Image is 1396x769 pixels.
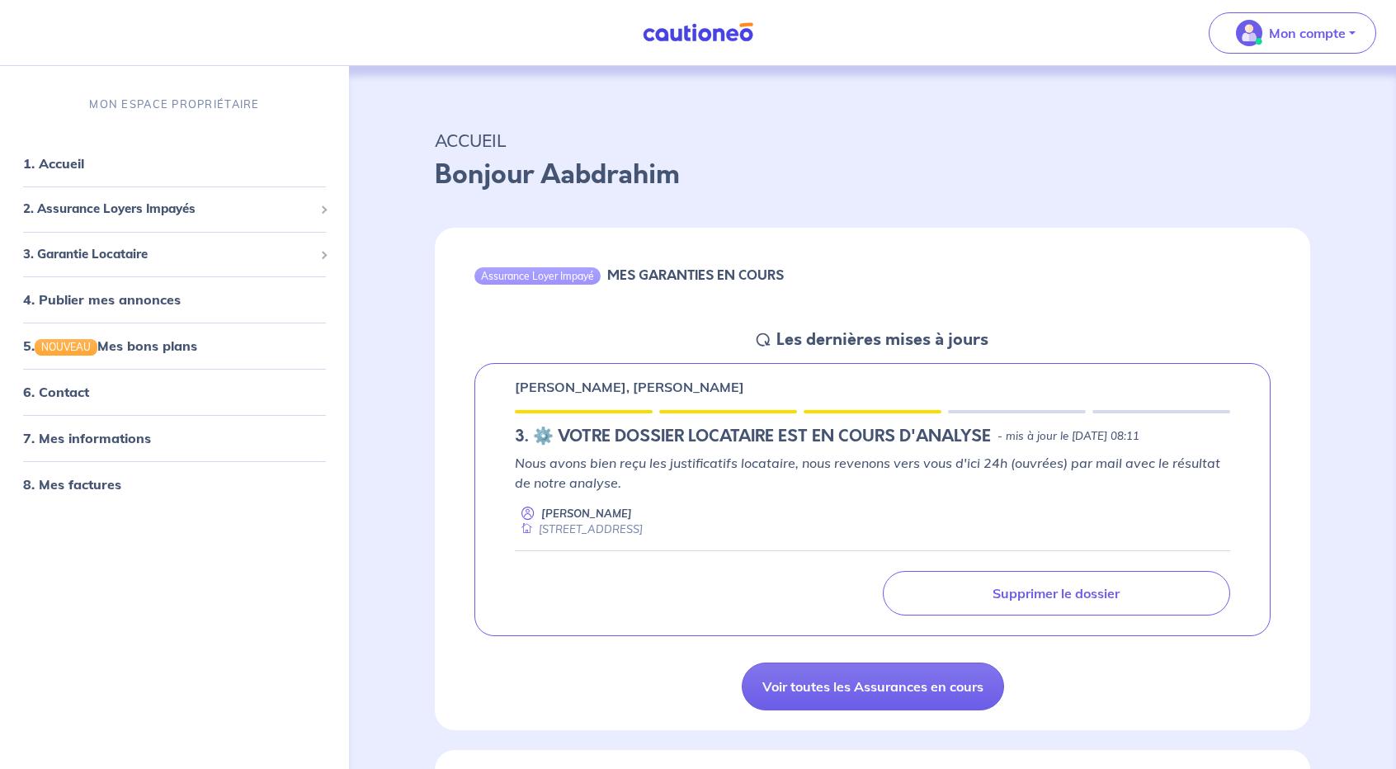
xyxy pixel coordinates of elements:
div: Assurance Loyer Impayé [474,267,601,284]
a: Voir toutes les Assurances en cours [742,663,1004,710]
a: 1. Accueil [23,155,84,172]
p: [PERSON_NAME], [PERSON_NAME] [515,377,744,397]
div: 7. Mes informations [7,422,342,455]
div: 1. Accueil [7,147,342,180]
a: 7. Mes informations [23,431,151,447]
button: illu_account_valid_menu.svgMon compte [1209,12,1376,54]
a: 8. Mes factures [23,477,121,493]
h5: 3.︎ ⚙️ VOTRE DOSSIER LOCATAIRE EST EN COURS D'ANALYSE [515,427,991,446]
img: Cautioneo [636,22,760,43]
div: 8. Mes factures [7,469,342,502]
div: state: DOCUMENTS-TO-EVALUATE, Context: MORE-THAN-6-MONTHS,CHOOSE-CERTIFICATE,COLOCATION,LESSOR-DO... [515,427,1230,446]
p: MON ESPACE PROPRIÉTAIRE [89,97,259,112]
p: - mis à jour le [DATE] 08:11 [997,428,1139,445]
div: 3. Garantie Locataire [7,238,342,271]
p: Supprimer le dossier [993,585,1120,602]
div: 5.NOUVEAUMes bons plans [7,329,342,362]
h5: Les dernières mises à jours [776,330,988,350]
p: [PERSON_NAME] [541,506,632,521]
h6: MES GARANTIES EN COURS [607,267,784,283]
p: Bonjour Aabdrahim [435,155,1310,195]
div: 6. Contact [7,376,342,409]
a: Supprimer le dossier [883,571,1231,616]
div: 2. Assurance Loyers Impayés [7,193,342,225]
p: Mon compte [1269,23,1346,43]
a: 4. Publier mes annonces [23,291,181,308]
a: 6. Contact [23,384,89,401]
p: ACCUEIL [435,125,1310,155]
a: 5.NOUVEAUMes bons plans [23,337,197,354]
p: Nous avons bien reçu les justificatifs locataire, nous revenons vers vous d'ici 24h (ouvrées) par... [515,453,1230,493]
img: illu_account_valid_menu.svg [1236,20,1262,46]
div: 4. Publier mes annonces [7,283,342,316]
span: 2. Assurance Loyers Impayés [23,200,314,219]
div: [STREET_ADDRESS] [515,521,643,537]
span: 3. Garantie Locataire [23,245,314,264]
